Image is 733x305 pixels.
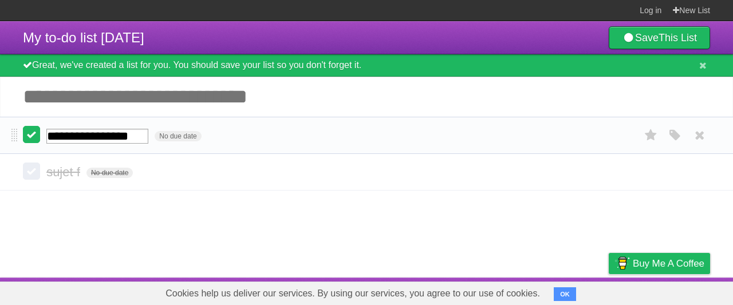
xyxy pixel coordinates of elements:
[633,253,704,274] span: Buy me a coffee
[46,165,83,179] span: sujet f
[155,131,201,141] span: No due date
[594,280,624,302] a: Privacy
[555,280,580,302] a: Terms
[494,280,541,302] a: Developers
[456,280,480,302] a: About
[23,126,40,143] label: Done
[614,253,630,273] img: Buy me a coffee
[86,168,133,178] span: No due date
[554,287,576,301] button: OK
[659,32,697,43] b: This List
[23,163,40,180] label: Done
[638,280,710,302] a: Suggest a feature
[23,30,144,45] span: My to-do list [DATE]
[609,253,710,274] a: Buy me a coffee
[609,26,710,49] a: SaveThis List
[154,282,551,305] span: Cookies help us deliver our services. By using our services, you agree to our use of cookies.
[640,126,662,145] label: Star task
